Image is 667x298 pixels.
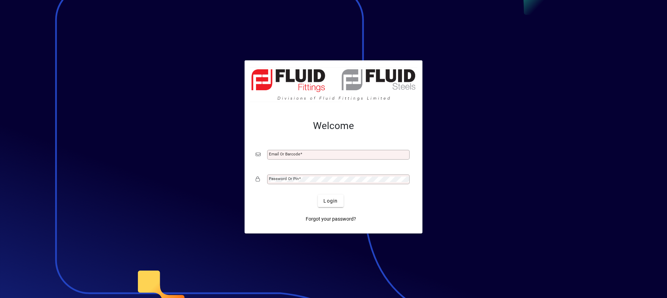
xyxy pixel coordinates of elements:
[323,197,338,205] span: Login
[303,213,359,225] a: Forgot your password?
[269,152,300,156] mat-label: Email or Barcode
[256,120,411,132] h2: Welcome
[318,195,343,207] button: Login
[306,215,356,223] span: Forgot your password?
[269,176,299,181] mat-label: Password or Pin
